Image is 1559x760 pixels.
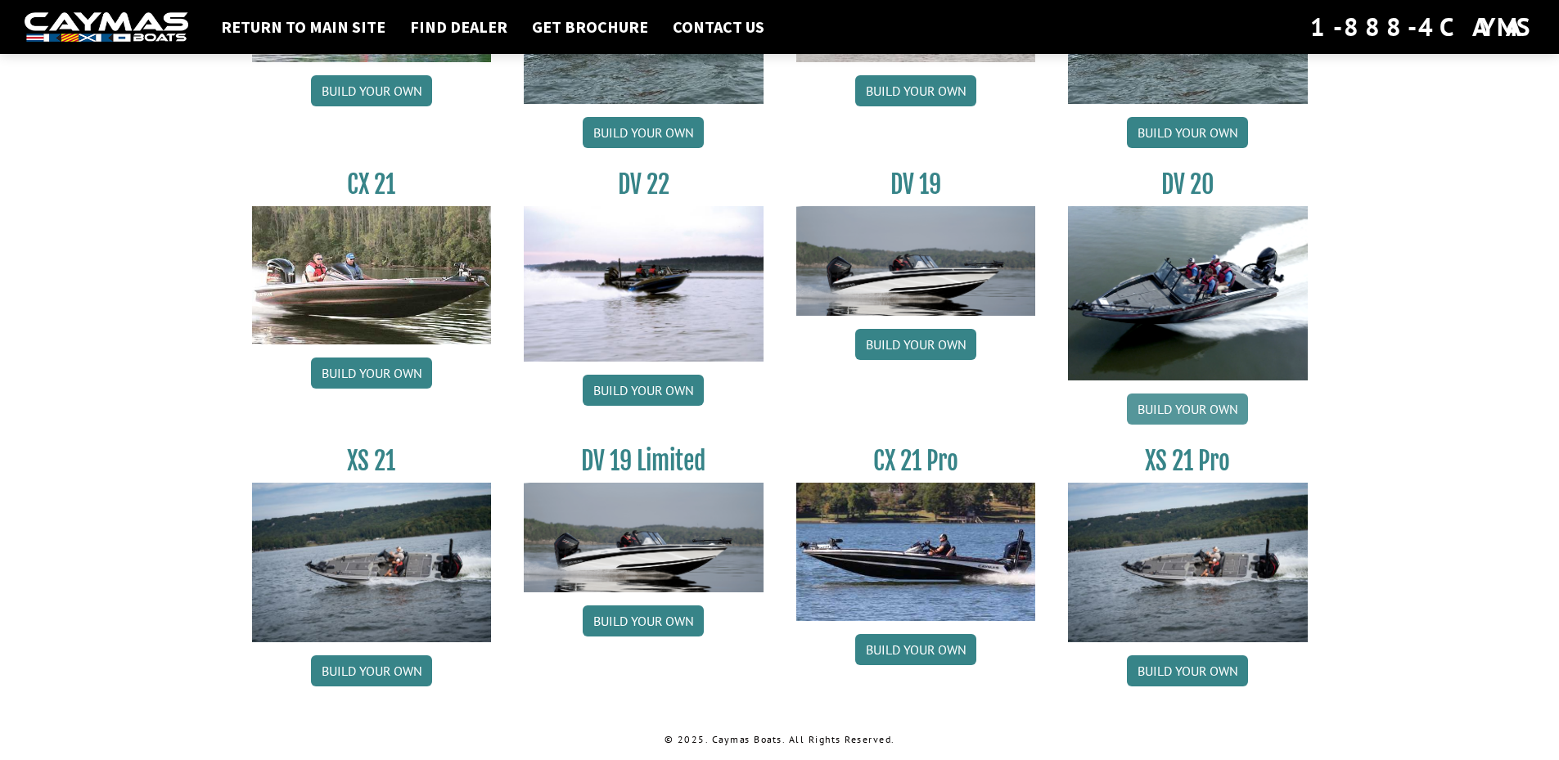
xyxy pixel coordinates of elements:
[252,169,492,200] h3: CX 21
[252,446,492,476] h3: XS 21
[665,16,773,38] a: Contact Us
[796,206,1036,316] img: dv-19-ban_from_website_for_caymas_connect.png
[1068,483,1308,642] img: XS_21_thumbnail.jpg
[583,605,704,636] a: Build your own
[25,12,188,43] img: white-logo-c9c8dbefe5ff5ceceb0f0178aa75bf4bb51f6bca0971e226c86eb53dfe498488.png
[252,206,492,344] img: CX21_thumb.jpg
[402,16,516,38] a: Find Dealer
[855,329,976,360] a: Build your own
[524,446,764,476] h3: DV 19 Limited
[311,75,432,106] a: Build your own
[1068,446,1308,476] h3: XS 21 Pro
[311,358,432,389] a: Build your own
[796,446,1036,476] h3: CX 21 Pro
[524,16,656,38] a: Get Brochure
[583,117,704,148] a: Build your own
[213,16,394,38] a: Return to main site
[524,483,764,592] img: dv-19-ban_from_website_for_caymas_connect.png
[524,206,764,362] img: DV22_original_motor_cropped_for_caymas_connect.jpg
[1068,206,1308,380] img: DV_20_from_website_for_caymas_connect.png
[1068,169,1308,200] h3: DV 20
[583,375,704,406] a: Build your own
[1127,117,1248,148] a: Build your own
[1310,9,1534,45] div: 1-888-4CAYMAS
[524,169,764,200] h3: DV 22
[1127,655,1248,686] a: Build your own
[855,75,976,106] a: Build your own
[252,732,1308,747] p: © 2025. Caymas Boats. All Rights Reserved.
[311,655,432,686] a: Build your own
[796,169,1036,200] h3: DV 19
[252,483,492,642] img: XS_21_thumbnail.jpg
[855,634,976,665] a: Build your own
[1127,393,1248,425] a: Build your own
[796,483,1036,620] img: CX-21Pro_thumbnail.jpg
